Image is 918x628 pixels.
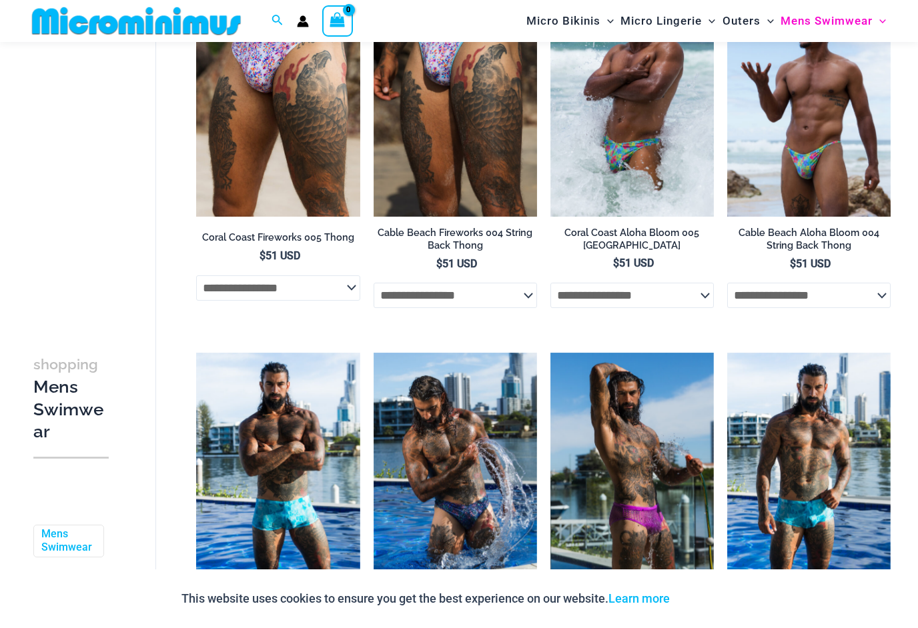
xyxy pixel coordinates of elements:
[526,4,600,38] span: Micro Bikinis
[777,4,889,38] a: Mens SwimwearMenu ToggleMenu Toggle
[790,257,831,270] bdi: 51 USD
[374,353,537,598] a: Coral Coast Leopard BluePurple 005 Thong 09Coral Coast Leopard BluePurple 005 Thong 03Coral Coast...
[272,13,284,29] a: Search icon link
[33,45,153,311] iframe: TrustedSite Certified
[33,353,109,443] h3: Mens Swimwear
[620,4,702,38] span: Micro Lingerie
[297,15,309,27] a: Account icon link
[550,353,714,598] a: Show Stopper Violet 006 Brief Burleigh 10Show Stopper Violet 006 Brief Burleigh 11Show Stopper Vi...
[196,353,360,598] img: Bondi Ripples 007 Trunk 02
[41,527,93,555] a: Mens Swimwear
[790,257,796,270] span: $
[723,4,761,38] span: Outers
[374,353,537,598] img: Coral Coast Leopard BluePurple 005 Thong 09
[521,2,891,40] nav: Site Navigation
[322,5,353,36] a: View Shopping Cart, empty
[374,227,537,251] h2: Cable Beach Fireworks 004 String Back Thong
[727,227,891,251] h2: Cable Beach Aloha Bloom 004 String Back Thong
[260,249,266,262] span: $
[608,591,670,605] a: Learn more
[196,353,360,598] a: Bondi Ripples 007 Trunk 02Bondi Spots Green 007 Trunk 03Bondi Spots Green 007 Trunk 03
[613,257,654,269] bdi: 51 USD
[523,4,617,38] a: Micro BikinisMenu ToggleMenu Toggle
[702,4,715,38] span: Menu Toggle
[617,4,719,38] a: Micro LingerieMenu ToggleMenu Toggle
[727,353,891,598] a: Bondi Ripples 007 Trunk 01Bondi Ripples 007 Trunk 03Bondi Ripples 007 Trunk 03
[600,4,614,38] span: Menu Toggle
[181,589,670,609] p: This website uses cookies to ensure you get the best experience on our website.
[33,356,98,373] span: shopping
[727,227,891,257] a: Cable Beach Aloha Bloom 004 String Back Thong
[260,249,300,262] bdi: 51 USD
[873,4,886,38] span: Menu Toggle
[613,257,619,269] span: $
[719,4,777,38] a: OutersMenu ToggleMenu Toggle
[550,227,714,257] a: Coral Coast Aloha Bloom 005 [GEOGRAPHIC_DATA]
[196,231,360,244] h2: Coral Coast Fireworks 005 Thong
[550,227,714,251] h2: Coral Coast Aloha Bloom 005 [GEOGRAPHIC_DATA]
[550,353,714,598] img: Show Stopper Violet 006 Brief Burleigh 10
[781,4,873,38] span: Mens Swimwear
[436,257,477,270] bdi: 51 USD
[727,353,891,598] img: Bondi Ripples 007 Trunk 01
[761,4,774,38] span: Menu Toggle
[374,227,537,257] a: Cable Beach Fireworks 004 String Back Thong
[196,231,360,249] a: Coral Coast Fireworks 005 Thong
[27,6,246,36] img: MM SHOP LOGO FLAT
[680,583,737,615] button: Accept
[436,257,442,270] span: $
